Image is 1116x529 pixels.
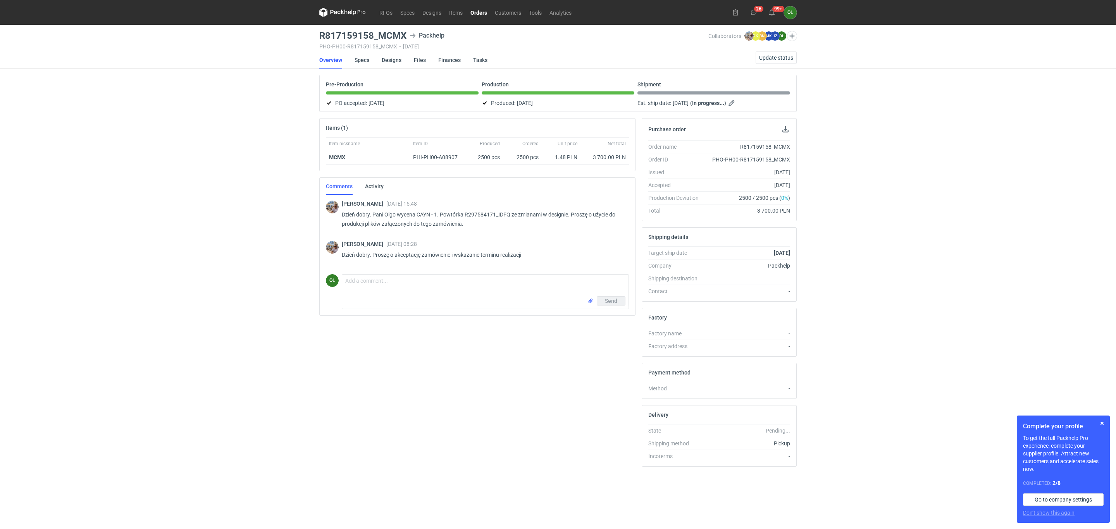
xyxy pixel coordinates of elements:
div: Factory address [648,342,705,350]
h3: R817159158_MCMX [319,31,406,40]
em: ( [690,100,692,106]
figcaption: DK [751,31,760,41]
img: Michał Palasek [744,31,754,41]
button: Edit collaborators [787,31,797,41]
div: Contact [648,287,705,295]
h2: Purchase order [648,126,686,132]
button: Edit estimated shipping date [728,98,737,108]
h2: Items (1) [326,125,348,131]
span: 0% [781,195,788,201]
p: Shipment [637,81,661,88]
a: Designs [382,52,401,69]
button: Download PO [781,125,790,134]
div: 2500 pcs [503,150,542,165]
div: Produced: [482,98,634,108]
em: Pending... [766,428,790,434]
div: [DATE] [705,181,790,189]
div: [DATE] [705,168,790,176]
span: [DATE] [673,98,689,108]
div: PHO-PH00-R817159158_MCMX [DATE] [319,43,708,50]
div: Accepted [648,181,705,189]
div: Pickup [705,440,790,447]
div: PHO-PH00-R817159158_MCMX [705,156,790,163]
div: Total [648,207,705,215]
figcaption: OŁ [326,274,339,287]
span: 2500 / 2500 pcs ( ) [739,194,790,202]
a: Specs [396,8,418,17]
div: - [705,452,790,460]
img: Michał Palasek [326,241,339,254]
a: Comments [326,178,353,195]
button: 99+ [766,6,778,19]
button: Send [597,296,625,306]
div: Issued [648,168,705,176]
h2: Shipping details [648,234,688,240]
a: Finances [438,52,461,69]
span: Item ID [413,141,428,147]
h2: Factory [648,314,667,321]
span: Net total [608,141,626,147]
span: Item nickname [329,141,360,147]
div: Method [648,385,705,392]
p: Production [482,81,509,88]
button: Update status [756,52,797,64]
strong: MCMX [329,154,345,160]
a: Designs [418,8,445,17]
span: [PERSON_NAME] [342,201,386,207]
div: - [705,330,790,337]
div: Incoterms [648,452,705,460]
div: 2500 pcs [468,150,503,165]
span: Collaborators [708,33,741,39]
div: Est. ship date: [637,98,790,108]
a: Specs [355,52,369,69]
em: ) [724,100,726,106]
div: Completed: [1023,479,1104,487]
a: Tasks [473,52,487,69]
span: Send [605,298,617,304]
img: Michał Palasek [326,201,339,213]
figcaption: BN [758,31,767,41]
span: [DATE] [517,98,533,108]
span: Unit price [558,141,577,147]
div: Company [648,262,705,270]
span: [DATE] [369,98,384,108]
span: Produced [480,141,500,147]
a: Go to company settings [1023,493,1104,506]
a: Files [414,52,426,69]
button: Skip for now [1097,419,1107,428]
div: 1.48 PLN [545,153,577,161]
div: - [705,287,790,295]
div: 3 700.00 PLN [584,153,626,161]
div: PO accepted: [326,98,479,108]
a: Orders [467,8,491,17]
button: 26 [747,6,760,19]
a: Tools [525,8,546,17]
figcaption: MK [764,31,773,41]
button: OŁ [784,6,797,19]
a: Overview [319,52,342,69]
a: Customers [491,8,525,17]
a: Items [445,8,467,17]
strong: [DATE] [774,250,790,256]
figcaption: OŁ [777,31,786,41]
div: Order name [648,143,705,151]
a: RFQs [375,8,396,17]
span: [PERSON_NAME] [342,241,386,247]
div: R817159158_MCMX [705,143,790,151]
a: Activity [365,178,384,195]
button: Don’t show this again [1023,509,1075,517]
div: Olga Łopatowicz [326,274,339,287]
span: [DATE] 08:28 [386,241,417,247]
p: Dzień dobry. Proszę o akceptację zamówienie i wskazanie terminu realizacji [342,250,623,259]
div: Shipping destination [648,275,705,282]
h1: Complete your profile [1023,422,1104,431]
strong: 2 / 8 [1052,480,1061,486]
div: Olga Łopatowicz [784,6,797,19]
div: - [705,385,790,392]
div: Production Deviation [648,194,705,202]
div: - [705,342,790,350]
div: 3 700.00 PLN [705,207,790,215]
